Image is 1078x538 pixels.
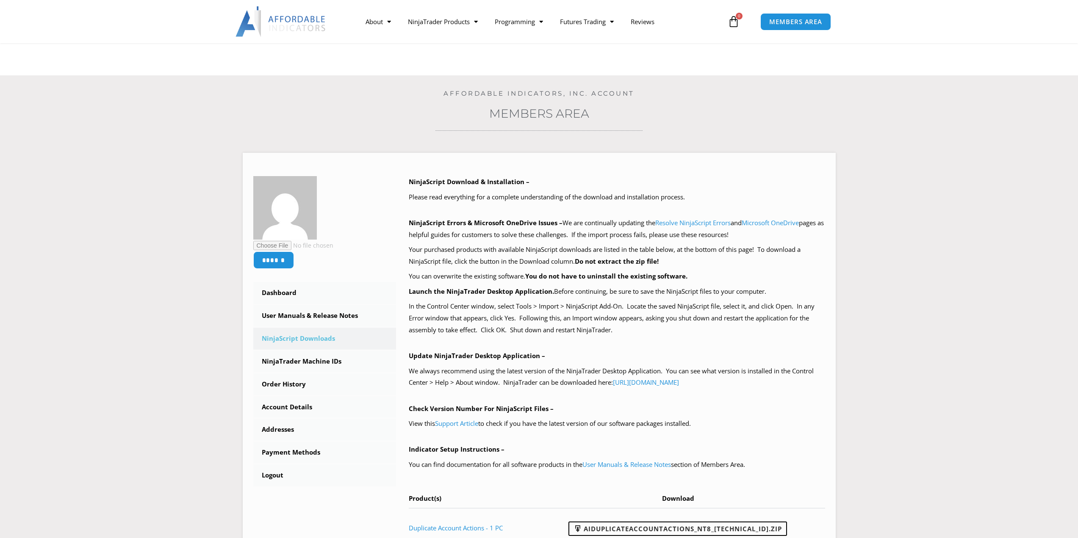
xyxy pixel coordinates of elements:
[575,257,659,265] b: Do not extract the zip file!
[655,218,731,227] a: Resolve NinjaScript Errors
[409,217,825,241] p: We are continually updating the and pages as helpful guides for customers to solve these challeng...
[236,6,327,37] img: LogoAI | Affordable Indicators – NinjaTrader
[486,12,551,31] a: Programming
[253,373,396,395] a: Order History
[443,89,635,97] a: Affordable Indicators, Inc. Account
[253,282,396,304] a: Dashboard
[409,301,825,336] p: In the Control Center window, select Tools > Import > NinjaScript Add-On. Locate the saved NinjaS...
[715,9,752,34] a: 0
[525,272,687,280] b: You do not have to uninstall the existing software.
[409,177,529,186] b: NinjaScript Download & Installation –
[568,521,787,536] a: AIDuplicateAccountActions_NT8_[TECHNICAL_ID].zip
[662,494,694,502] span: Download
[435,419,478,428] a: Support Article
[582,460,671,469] a: User Manuals & Release Notes
[409,191,825,203] p: Please read everything for a complete understanding of the download and installation process.
[357,12,399,31] a: About
[409,445,504,453] b: Indicator Setup Instructions –
[253,441,396,464] a: Payment Methods
[409,287,554,295] b: Launch the NinjaTrader Desktop Application.
[253,419,396,441] a: Addresses
[253,396,396,418] a: Account Details
[551,12,622,31] a: Futures Trading
[736,13,743,19] span: 0
[253,305,396,327] a: User Manuals & Release Notes
[253,350,396,372] a: NinjaTrader Machine IDs
[409,351,545,360] b: Update NinjaTrader Desktop Application –
[409,218,563,227] b: NinjaScript Errors & Microsoft OneDrive Issues –
[409,270,825,282] p: You can overwrite the existing software.
[409,524,503,532] a: Duplicate Account Actions - 1 PC
[409,494,441,502] span: Product(s)
[253,176,317,240] img: a3723c161f95b9a4f9cc3c42345306a32b3f08b6bc9b4455c0d9b63c2ddb612b
[253,464,396,486] a: Logout
[622,12,663,31] a: Reviews
[769,19,822,25] span: MEMBERS AREA
[760,13,831,30] a: MEMBERS AREA
[409,459,825,471] p: You can find documentation for all software products in the section of Members Area.
[253,282,396,486] nav: Account pages
[613,378,679,386] a: [URL][DOMAIN_NAME]
[489,106,589,121] a: Members Area
[409,404,554,413] b: Check Version Number For NinjaScript Files –
[253,328,396,350] a: NinjaScript Downloads
[409,418,825,430] p: View this to check if you have the latest version of our software packages installed.
[409,365,825,389] p: We always recommend using the latest version of the NinjaTrader Desktop Application. You can see ...
[399,12,486,31] a: NinjaTrader Products
[742,218,799,227] a: Microsoft OneDrive
[357,12,726,31] nav: Menu
[409,286,825,298] p: Before continuing, be sure to save the NinjaScript files to your computer.
[409,244,825,268] p: Your purchased products with available NinjaScript downloads are listed in the table below, at th...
